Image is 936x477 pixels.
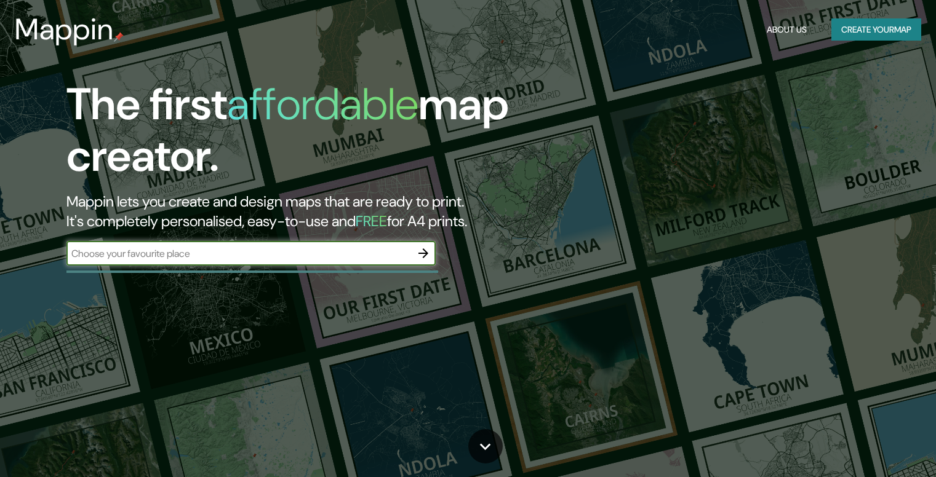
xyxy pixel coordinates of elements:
[762,18,812,41] button: About Us
[831,18,921,41] button: Create yourmap
[227,76,418,133] h1: affordable
[66,192,535,231] h2: Mappin lets you create and design maps that are ready to print. It's completely personalised, eas...
[66,79,535,192] h1: The first map creator.
[356,211,387,231] h5: FREE
[114,32,124,42] img: mappin-pin
[66,246,411,261] input: Choose your favourite place
[15,12,114,47] h3: Mappin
